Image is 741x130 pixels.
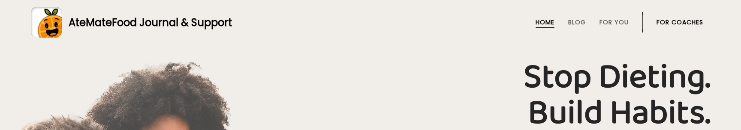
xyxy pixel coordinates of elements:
[536,19,554,26] a: Home
[657,19,703,26] a: For Coaches
[31,7,710,38] a: AteMateFood Journal & Support
[568,19,586,26] a: Blog
[599,19,629,26] a: For You
[112,15,232,30] span: Food Journal & Support
[62,15,232,30] div: AteMate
